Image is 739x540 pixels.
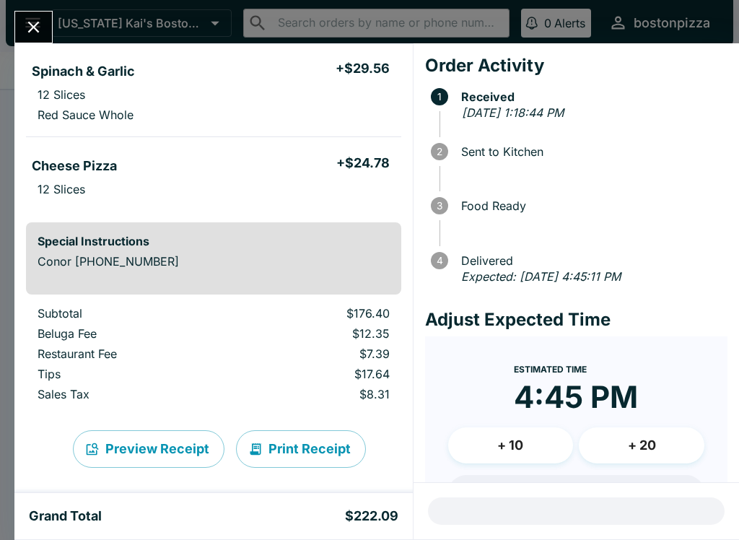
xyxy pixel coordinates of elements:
p: $12.35 [242,326,390,341]
button: Preview Receipt [73,430,224,468]
p: 12 Slices [38,87,85,102]
p: 12 Slices [38,182,85,196]
text: 1 [437,91,442,103]
h4: Adjust Expected Time [425,309,727,331]
button: + 10 [448,427,574,463]
h4: Order Activity [425,55,727,77]
span: Sent to Kitchen [454,145,727,158]
text: 2 [437,146,442,157]
p: $7.39 [242,347,390,361]
h5: Cheese Pizza [32,157,117,175]
h5: + $24.78 [336,154,390,172]
p: Subtotal [38,306,219,321]
span: Estimated Time [514,364,587,375]
p: Red Sauce Whole [38,108,134,122]
button: Close [15,12,52,43]
h6: Special Instructions [38,234,390,248]
h5: Spinach & Garlic [32,63,135,80]
p: Restaurant Fee [38,347,219,361]
button: Print Receipt [236,430,366,468]
span: Delivered [454,254,727,267]
time: 4:45 PM [514,378,638,416]
p: Tips [38,367,219,381]
text: 4 [436,255,442,266]
p: $176.40 [242,306,390,321]
table: orders table [26,306,401,407]
text: 3 [437,200,442,212]
p: Beluga Fee [38,326,219,341]
p: $17.64 [242,367,390,381]
em: Expected: [DATE] 4:45:11 PM [461,269,621,284]
button: + 20 [579,427,704,463]
h5: $222.09 [345,508,398,525]
p: Conor [PHONE_NUMBER] [38,254,390,269]
span: Received [454,90,727,103]
h5: Grand Total [29,508,102,525]
h5: + $29.56 [336,60,390,77]
em: [DATE] 1:18:44 PM [462,105,564,120]
p: Sales Tax [38,387,219,401]
span: Food Ready [454,199,727,212]
p: $8.31 [242,387,390,401]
